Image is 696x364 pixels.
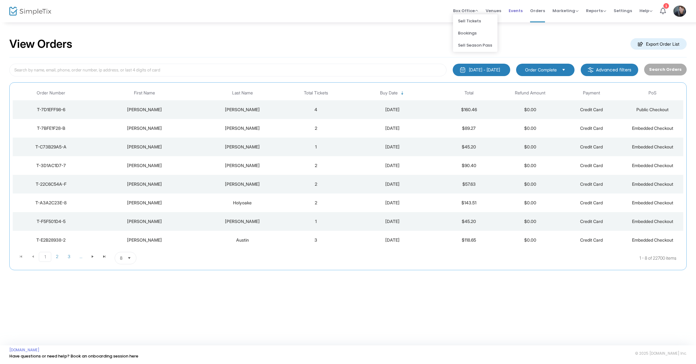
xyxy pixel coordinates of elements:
span: Order Complete [525,67,557,73]
span: Embedded Checkout [632,200,673,205]
span: Venues [486,3,501,19]
td: $0.00 [500,175,561,193]
td: 3 [285,231,346,249]
span: Go to the next page [87,252,98,261]
span: 8 [120,255,122,261]
span: First Name [134,90,155,96]
td: 4 [285,100,346,119]
div: Christine [91,162,198,169]
span: Payment [583,90,600,96]
div: 2025-09-18 [348,162,437,169]
span: Order Number [37,90,65,96]
div: 2025-09-18 [348,107,437,113]
div: Holmes [201,162,284,169]
span: Events [509,3,523,19]
span: Embedded Checkout [632,144,673,149]
span: Page 3 [63,252,75,261]
span: Credit Card [580,181,603,187]
span: Credit Card [580,237,603,243]
span: Credit Card [580,200,603,205]
span: Embedded Checkout [632,125,673,131]
div: yohn [201,218,284,225]
span: Credit Card [580,107,603,112]
div: Stewart [201,125,284,131]
span: Credit Card [580,219,603,224]
div: 2025-09-18 [348,144,437,150]
td: $0.00 [500,100,561,119]
div: Gurr [201,181,284,187]
span: Help [639,8,652,14]
li: Sell Tickets [453,15,497,27]
div: T-C73B29A5-A [14,144,88,150]
div: T-F5F501D4-5 [14,218,88,225]
span: PoS [648,90,657,96]
span: Page 1 [39,252,51,262]
span: Credit Card [580,125,603,131]
td: $0.00 [500,156,561,175]
span: Settings [614,3,632,19]
td: $89.27 [438,119,500,138]
div: T-7BFE1F28-B [14,125,88,131]
div: T-22C6C54A-F [14,181,88,187]
td: 1 [285,212,346,231]
td: $160.46 [438,100,500,119]
span: Box Office [453,8,478,14]
div: T-3D1AC1D7-7 [14,162,88,169]
td: 2 [285,156,346,175]
th: Total Tickets [285,86,346,100]
div: Pam [91,125,198,131]
span: Credit Card [580,163,603,168]
td: $45.20 [438,212,500,231]
div: Austin [201,237,284,243]
div: Hannah [91,218,198,225]
div: 2025-09-18 [348,181,437,187]
span: Buy Date [380,90,398,96]
li: Sell Season Pass [453,39,497,51]
span: Public Checkout [636,107,669,112]
a: Have questions or need help? Book an onboarding session here [9,353,138,359]
th: Total [438,86,500,100]
input: Search by name, email, phone, order number, ip address, or last 4 digits of card [9,64,446,76]
span: Embedded Checkout [632,181,673,187]
span: Credit Card [580,144,603,149]
div: swanson [201,107,284,113]
div: Holyoake [201,200,284,206]
div: 2025-09-18 [348,200,437,206]
span: Marketing [552,8,579,14]
div: Kristen [91,200,198,206]
m-button: Export Order List [630,38,687,50]
span: Sortable [400,91,405,96]
span: Go to the last page [98,252,110,261]
td: $0.00 [500,119,561,138]
td: $143.51 [438,193,500,212]
div: 1 [663,3,669,9]
td: $0.00 [500,212,561,231]
m-button: Advanced filters [581,64,638,76]
div: Data table [13,86,683,249]
h2: View Orders [9,37,72,51]
td: $118.65 [438,231,500,249]
span: © 2025 [DOMAIN_NAME] Inc. [635,351,687,356]
td: 1 [285,138,346,156]
kendo-pager-info: 1 - 8 of 22700 items [198,252,676,264]
li: Bookings [453,27,497,39]
img: filter [588,67,594,73]
span: Embedded Checkout [632,219,673,224]
div: T-A3A2C23E-8 [14,200,88,206]
div: dale [91,107,198,113]
div: Kelly [91,144,198,150]
td: $0.00 [500,193,561,212]
div: 2025-09-18 [348,218,437,225]
img: monthly [460,67,466,73]
div: 2025-09-18 [348,237,437,243]
td: 2 [285,175,346,193]
span: Go to the next page [90,254,95,259]
span: Embedded Checkout [632,163,673,168]
div: William [91,237,198,243]
button: Select [559,66,568,73]
span: Go to the last page [102,254,107,259]
td: $45.20 [438,138,500,156]
span: Page 2 [51,252,63,261]
td: $57.63 [438,175,500,193]
a: [DOMAIN_NAME] [9,348,39,353]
